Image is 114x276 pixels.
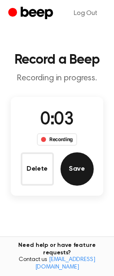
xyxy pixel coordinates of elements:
span: 0:03 [40,111,73,129]
a: Beep [8,5,55,22]
div: Recording [37,133,77,146]
button: Delete Audio Record [21,152,54,186]
h1: Record a Beep [7,53,107,67]
span: Contact us [5,256,109,271]
p: Recording in progress. [7,73,107,84]
a: Log Out [65,3,106,23]
button: Save Audio Record [61,152,94,186]
a: [EMAIL_ADDRESS][DOMAIN_NAME] [35,257,95,270]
